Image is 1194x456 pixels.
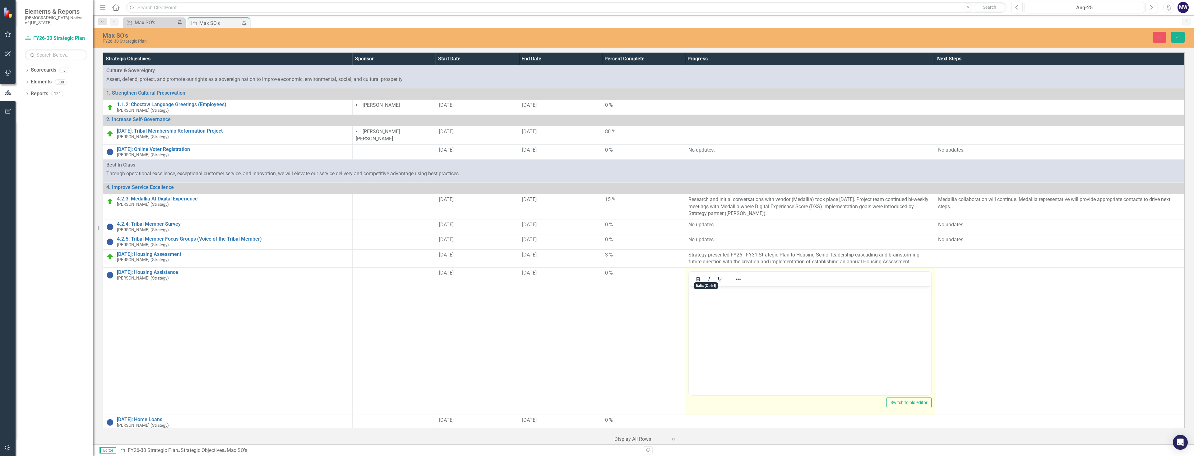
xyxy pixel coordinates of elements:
img: Not Started [106,271,114,279]
img: Not Started [106,148,114,156]
span: [DATE] [522,102,537,108]
div: 80 % [605,128,682,135]
small: [PERSON_NAME] (Strategy) [117,242,169,247]
button: Bold [693,275,703,284]
a: 4.2.5: Tribal Member Focus Groups (Voice of the Tribal Member) [117,236,349,242]
span: [DATE] [522,196,537,202]
div: 6 [59,68,69,73]
div: 0 % [605,270,682,277]
p: No updates. [688,236,932,243]
small: [PERSON_NAME] (Strategy) [117,108,169,113]
div: Max SO's [227,447,247,453]
div: 3 % [605,252,682,259]
a: Elements [31,78,52,86]
span: [DATE] [522,252,537,258]
div: Open Intercom Messenger [1173,435,1188,450]
a: 1.1.2: Choctaw Language Greetings (Employees) [117,102,349,107]
small: [PERSON_NAME] (Strategy) [117,202,169,207]
div: Aug-25 [1027,4,1142,12]
span: Culture & Sovereignty [106,67,1181,74]
img: ClearPoint Strategy [3,7,14,18]
img: On Target [106,130,114,138]
div: 380 [55,79,67,85]
button: Search [974,3,1005,12]
a: [DATE]: Tribal Membership Reformation Project [117,128,349,134]
span: [DATE] [439,102,454,108]
small: [PERSON_NAME] (Strategy) [117,134,169,139]
span: [DATE] [439,237,454,242]
span: [DATE] [439,222,454,228]
a: Strategic Objectives [181,447,224,453]
span: [DATE] [439,129,454,134]
small: [PERSON_NAME] (Strategy) [117,423,169,428]
small: [DEMOGRAPHIC_DATA] Nation of [US_STATE] [25,15,87,26]
a: 2. Increase Self-Governance [106,117,1181,122]
span: Elements & Reports [25,8,87,15]
button: Reveal or hide additional toolbar items [733,275,743,284]
span: [DATE] [522,222,537,228]
p: Strategy presented FY26 - FY31 Strategic Plan to Housing Senior leadership cascading and brainsto... [688,252,932,266]
a: Max SO's [124,19,176,26]
span: [PERSON_NAME] [363,102,400,108]
div: Max SO's [199,19,240,27]
div: 0 % [605,147,682,154]
button: Italic [704,275,714,284]
div: 0 % [605,236,682,243]
img: Not Started [106,223,114,231]
p: Research and initial conversations with vendor (Medallia) took place [DATE]. Project team continu... [688,196,932,218]
div: 15 % [605,196,682,203]
button: MW [1178,2,1189,13]
div: 124 [51,91,63,96]
span: [DATE] [439,147,454,153]
p: No updates. [938,147,1181,154]
a: [DATE]: Online Voter Registration [117,147,349,152]
iframe: Rich Text Area [689,286,931,395]
span: [DATE] [522,129,537,134]
a: [DATE]: Home Loans [117,417,349,422]
img: On Target [106,104,114,111]
span: Editor [99,447,116,454]
span: [DATE] [522,147,537,153]
a: 1. Strengthen Cultural Preservation [106,90,1181,96]
p: No updates. [688,147,932,154]
span: [DATE] [522,417,537,423]
a: Reports [31,90,48,97]
span: [DATE] [522,270,537,276]
button: Aug-25 [1025,2,1144,13]
div: 0 % [605,102,682,109]
p: No updates. [938,221,1181,228]
a: FY26-30 Strategic Plan [25,35,87,42]
button: Underline [715,275,725,284]
div: » » [119,447,639,454]
small: [PERSON_NAME] (Strategy) [117,257,169,262]
a: FY26-30 Strategic Plan [128,447,178,453]
span: [DATE] [439,196,454,202]
a: 4.2.3: Medallia AI Digital Experience [117,196,349,202]
input: Search Below... [25,49,87,60]
span: [DATE] [439,417,454,423]
div: Max SO's [135,19,176,26]
p: Assert, defend, protect, and promote our rights as a sovereign nation to improve economic, enviro... [106,76,1181,83]
span: [DATE] [439,252,454,258]
p: Medallia collaboration will continue. Medallia representative will provide appropriate contacts t... [938,196,1181,210]
img: On Target [106,198,114,205]
a: [DATE]: Housing Assistance [117,270,349,275]
small: [PERSON_NAME] (Strategy) [117,153,169,157]
p: Through operational excellence, exceptional customer service, and innovation, we will elevate our... [106,170,1181,177]
span: [DATE] [439,270,454,276]
img: On Target [106,253,114,261]
input: Search ClearPoint... [126,2,1007,13]
img: Not Started [106,419,114,426]
span: Best In Class [106,162,1181,169]
a: 4. Improve Service Excellence [106,185,1181,190]
a: Scorecards [31,67,56,74]
img: Not Started [106,238,114,246]
span: [PERSON_NAME] [PERSON_NAME] [356,129,400,142]
span: [DATE] [522,237,537,242]
small: [PERSON_NAME] (Strategy) [117,228,169,232]
span: Search [983,5,996,10]
p: No updates. [938,236,1181,243]
button: Switch to old editor [886,397,932,408]
p: No updates. [688,221,932,228]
